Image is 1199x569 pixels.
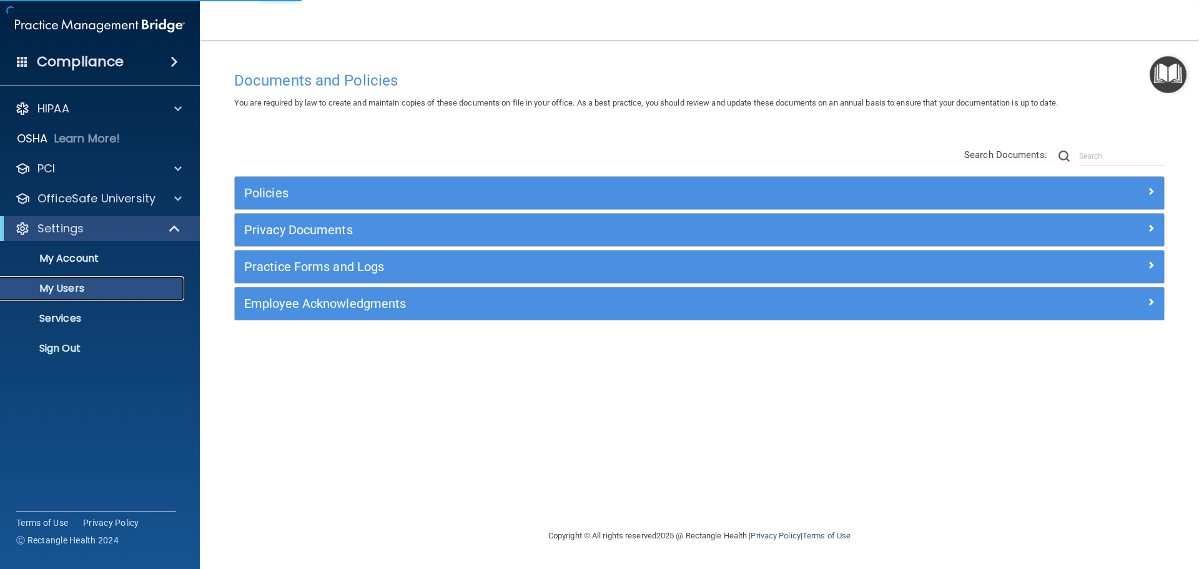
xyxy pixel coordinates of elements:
[17,131,48,146] p: OSHA
[244,186,922,200] h5: Policies
[1079,147,1165,166] input: Search
[234,72,1165,89] h4: Documents and Policies
[964,149,1047,161] span: Search Documents:
[16,517,68,529] a: Terms of Use
[37,221,84,236] p: Settings
[37,101,69,116] p: HIPAA
[751,531,800,540] a: Privacy Policy
[244,297,922,310] h5: Employee Acknowledgments
[244,220,1155,240] a: Privacy Documents
[244,260,922,274] h5: Practice Forms and Logs
[244,223,922,237] h5: Privacy Documents
[8,312,179,325] p: Services
[37,161,55,176] p: PCI
[244,294,1155,314] a: Employee Acknowledgments
[8,342,179,355] p: Sign Out
[15,13,185,38] img: PMB logo
[802,531,851,540] a: Terms of Use
[16,534,119,547] span: Ⓒ Rectangle Health 2024
[37,191,155,206] p: OfficeSafe University
[15,101,182,116] a: HIPAA
[8,252,179,265] p: My Account
[15,161,182,176] a: PCI
[234,98,1058,107] span: You are required by law to create and maintain copies of these documents on file in your office. ...
[15,221,181,236] a: Settings
[244,257,1155,277] a: Practice Forms and Logs
[54,131,121,146] p: Learn More!
[83,517,139,529] a: Privacy Policy
[244,183,1155,203] a: Policies
[1150,56,1187,93] button: Open Resource Center
[37,53,124,71] h4: Compliance
[1058,151,1070,162] img: ic-search.3b580494.png
[15,191,182,206] a: OfficeSafe University
[471,516,927,556] div: Copyright © All rights reserved 2025 @ Rectangle Health | |
[8,282,179,295] p: My Users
